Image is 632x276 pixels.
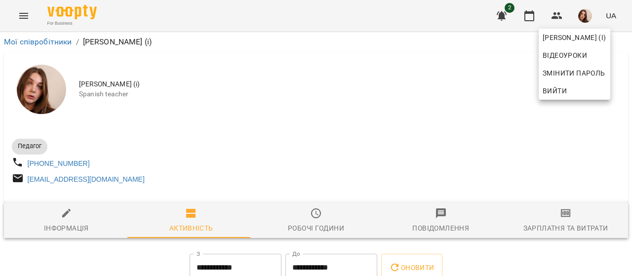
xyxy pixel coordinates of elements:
button: Вийти [539,82,610,100]
span: Вийти [543,85,567,97]
span: Відеоуроки [543,49,587,61]
a: Змінити пароль [539,64,610,82]
a: [PERSON_NAME] (і) [539,29,610,46]
span: [PERSON_NAME] (і) [543,32,606,43]
span: Змінити пароль [543,67,606,79]
a: Відеоуроки [539,46,591,64]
